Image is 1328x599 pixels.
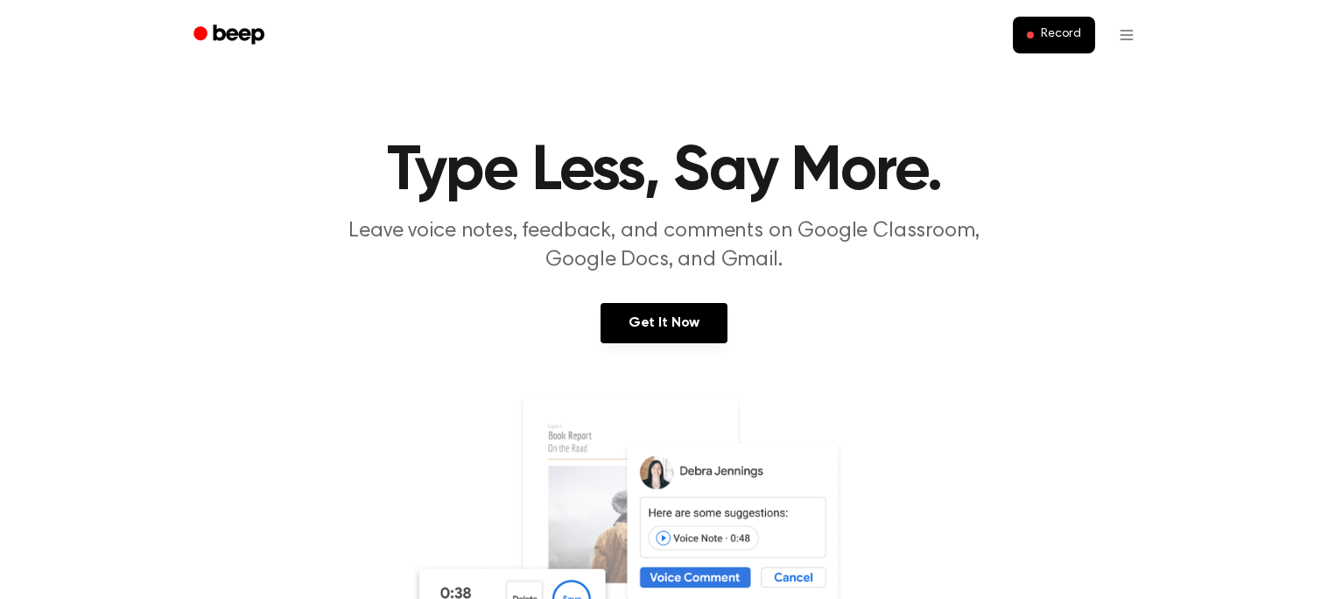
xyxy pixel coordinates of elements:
p: Leave voice notes, feedback, and comments on Google Classroom, Google Docs, and Gmail. [328,217,1001,275]
a: Beep [181,18,280,53]
h1: Type Less, Say More. [216,140,1113,203]
a: Get It Now [601,303,727,343]
button: Open menu [1106,14,1148,56]
button: Record [1013,17,1094,53]
span: Record [1041,27,1080,43]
